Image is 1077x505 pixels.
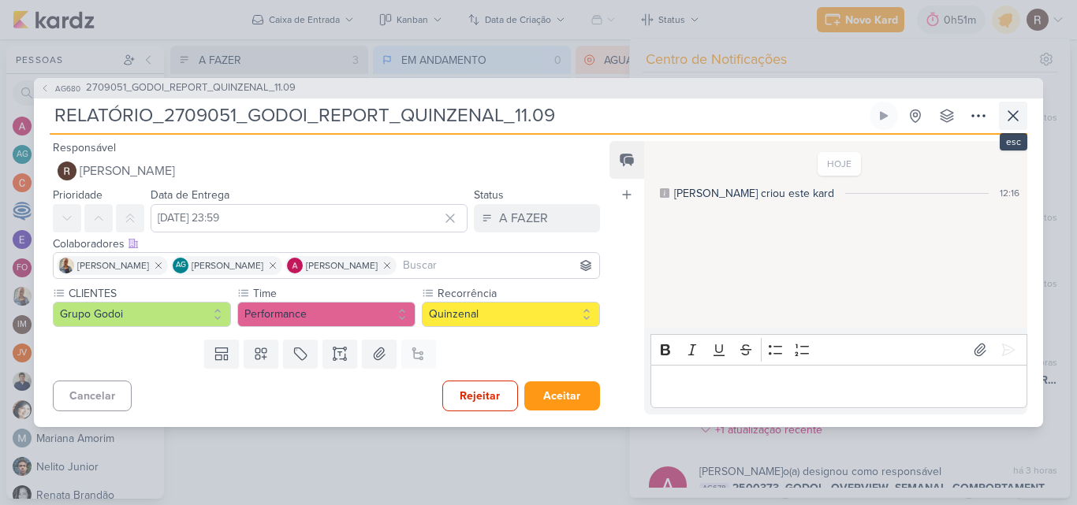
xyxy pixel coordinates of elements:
div: Ligar relógio [878,110,890,122]
div: Editor toolbar [650,334,1027,365]
button: A FAZER [474,204,600,232]
img: Iara Santos [58,258,74,273]
button: Rejeitar [442,381,518,411]
input: Buscar [400,256,596,275]
span: 2709051_GODOI_REPORT_QUINZENAL_11.09 [86,80,296,96]
input: Select a date [151,204,468,232]
label: Recorrência [436,285,600,302]
span: [PERSON_NAME] [306,258,378,273]
button: AG680 2709051_GODOI_REPORT_QUINZENAL_11.09 [40,80,296,96]
span: [PERSON_NAME] [80,162,175,180]
label: Responsável [53,141,116,154]
button: Performance [237,302,416,327]
label: Data de Entrega [151,188,229,202]
span: AG680 [53,83,83,95]
p: AG [176,262,186,269]
label: Time [252,285,416,302]
input: Kard Sem Título [50,102,866,130]
div: 12:16 [1000,186,1019,200]
label: CLIENTES [67,285,231,302]
div: A FAZER [499,209,548,228]
label: Status [474,188,504,202]
span: [PERSON_NAME] [77,258,149,273]
button: Quinzenal [422,302,600,327]
button: Aceitar [524,381,600,410]
button: Cancelar [53,381,132,411]
label: Prioridade [53,188,102,202]
span: [PERSON_NAME] [192,258,263,273]
button: [PERSON_NAME] [53,157,600,185]
button: Grupo Godoi [53,302,231,327]
div: Editor editing area: main [650,365,1027,408]
img: Rafael Dornelles [58,162,76,180]
div: Aline Gimenez Graciano [173,258,188,273]
img: Alessandra Gomes [287,258,303,273]
div: esc [1000,133,1027,150]
div: [PERSON_NAME] criou este kard [674,185,834,202]
div: Colaboradores [53,236,600,252]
